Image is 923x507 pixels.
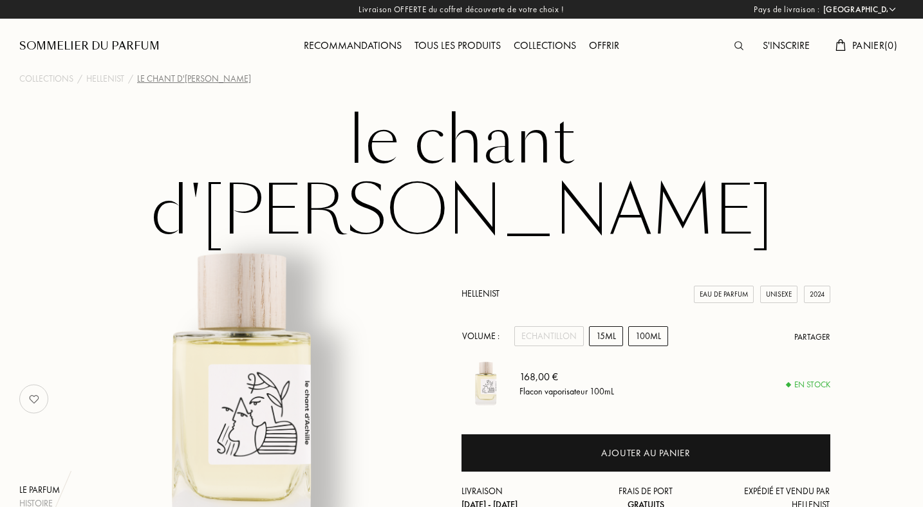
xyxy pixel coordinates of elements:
a: Hellenist [86,72,124,86]
div: Unisexe [760,286,797,303]
div: Recommandations [297,38,408,55]
div: Volume : [461,326,507,346]
div: Partager [794,331,830,344]
img: cart.svg [835,39,846,51]
div: Flacon vaporisateur 100mL [519,384,614,398]
img: no_like_p.png [21,386,47,412]
span: Panier ( 0 ) [852,39,897,52]
h1: le chant d'[PERSON_NAME] [140,106,783,247]
a: Hellenist [461,288,499,299]
a: Collections [19,72,73,86]
div: / [128,72,133,86]
div: Tous les produits [408,38,507,55]
a: Offrir [583,39,626,52]
a: Tous les produits [408,39,507,52]
div: 15mL [589,326,623,346]
a: Recommandations [297,39,408,52]
a: Collections [507,39,583,52]
div: Offrir [583,38,626,55]
div: Ajouter au panier [601,446,690,461]
div: / [77,72,82,86]
img: le chant d'Achille Hellenist [461,359,510,407]
a: Sommelier du Parfum [19,39,160,54]
div: 2024 [804,286,830,303]
div: S'inscrire [756,38,816,55]
div: 168,00 € [519,369,614,384]
div: Le parfum [19,483,93,497]
div: 100mL [628,326,668,346]
div: Echantillon [514,326,584,346]
img: search_icn.svg [734,41,743,50]
span: Pays de livraison : [754,3,820,16]
div: le chant d'[PERSON_NAME] [137,72,251,86]
div: Collections [507,38,583,55]
a: S'inscrire [756,39,816,52]
div: Eau de Parfum [694,286,754,303]
div: En stock [787,378,830,391]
